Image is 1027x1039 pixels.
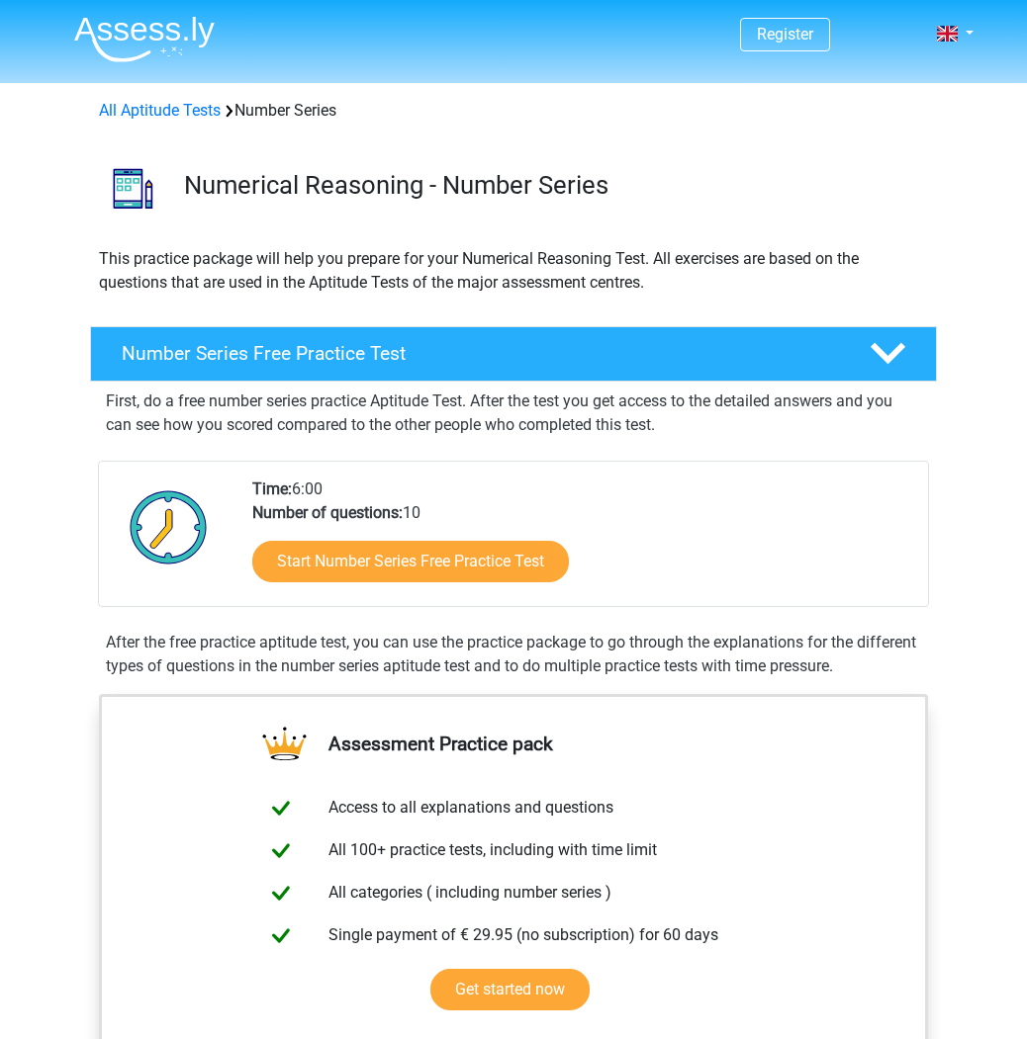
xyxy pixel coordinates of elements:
img: Assessly [74,16,215,62]
h3: Numerical Reasoning - Number Series [184,170,921,201]
div: After the free practice aptitude test, you can use the practice package to go through the explana... [98,631,929,678]
p: First, do a free number series practice Aptitude Test. After the test you get access to the detai... [106,390,921,437]
a: Number Series Free Practice Test [82,326,945,382]
b: Number of questions: [252,503,403,522]
img: Clock [119,477,219,576]
a: Start Number Series Free Practice Test [252,541,569,582]
div: 6:00 10 [237,477,927,606]
b: Time: [252,479,292,498]
a: All Aptitude Tests [99,101,221,120]
div: Number Series [91,99,936,123]
a: Get started now [430,969,590,1010]
p: This practice package will help you prepare for your Numerical Reasoning Test. All exercises are ... [99,247,928,295]
img: number series [91,146,175,230]
h4: Number Series Free Practice Test [122,342,838,365]
a: Register [757,25,813,43]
